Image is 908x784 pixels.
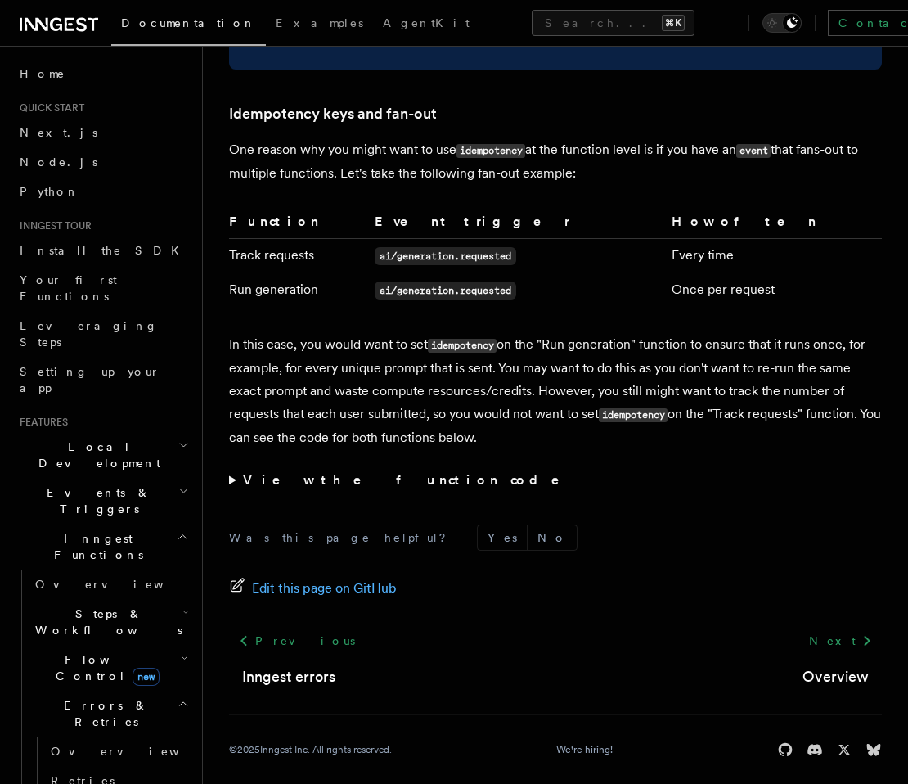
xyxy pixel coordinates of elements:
button: Steps & Workflows [29,599,192,645]
a: Previous [229,626,364,656]
summary: View the function code [229,469,882,492]
code: event [736,144,771,158]
code: ai/generation.requested [375,247,516,265]
th: Function [229,211,368,239]
span: new [133,668,160,686]
span: Inngest Functions [13,530,177,563]
span: Leveraging Steps [20,319,158,349]
div: © 2025 Inngest Inc. All rights reserved. [229,743,392,756]
a: Your first Functions [13,265,192,311]
code: idempotency [599,408,668,422]
a: AgentKit [373,5,479,44]
td: Once per request [665,273,882,308]
a: Install the SDK [13,236,192,265]
code: idempotency [456,144,525,158]
button: Inngest Functions [13,524,192,570]
a: Setting up your app [13,357,192,403]
span: Features [13,416,68,429]
span: Quick start [13,101,84,115]
span: Your first Functions [20,273,117,303]
span: Steps & Workflows [29,606,182,638]
span: Overview [51,745,219,758]
button: Toggle dark mode [762,13,802,33]
button: No [528,525,577,550]
a: Next.js [13,118,192,147]
button: Local Development [13,432,192,478]
span: Home [20,65,65,82]
a: Overview [802,665,869,688]
p: In this case, you would want to set on the "Run generation" function to ensure that it runs once,... [229,333,882,449]
span: Local Development [13,439,178,471]
span: Node.js [20,155,97,169]
span: Overview [35,578,204,591]
a: Edit this page on GitHub [229,577,397,600]
span: Inngest tour [13,219,92,232]
p: One reason why you might want to use at the function level is if you have an that fans-out to mul... [229,138,882,185]
td: Every time [665,239,882,273]
span: Events & Triggers [13,484,178,517]
button: Events & Triggers [13,478,192,524]
a: Node.js [13,147,192,177]
kbd: ⌘K [662,15,685,31]
span: Next.js [20,126,97,139]
span: Python [20,185,79,198]
span: Documentation [121,16,256,29]
strong: View the function code [243,472,582,488]
a: Inngest errors [242,665,335,688]
span: Flow Control [29,651,180,684]
code: idempotency [428,339,497,353]
a: Python [13,177,192,206]
button: Search...⌘K [532,10,694,36]
span: Install the SDK [20,244,189,257]
a: Overview [29,570,192,599]
a: Documentation [111,5,266,46]
a: Next [799,626,882,656]
span: Examples [276,16,363,29]
a: Leveraging Steps [13,311,192,357]
span: Edit this page on GitHub [252,577,397,600]
button: Flow Controlnew [29,645,192,691]
button: Errors & Retries [29,691,192,737]
th: Event trigger [368,211,665,239]
a: Overview [44,737,192,766]
a: Home [13,59,192,88]
span: AgentKit [383,16,470,29]
p: Was this page helpful? [229,529,457,546]
span: Setting up your app [20,365,160,394]
code: ai/generation.requested [375,282,516,300]
td: Track requests [229,239,368,273]
a: Idempotency keys and fan-out [229,102,437,125]
span: Errors & Retries [29,697,178,730]
td: Run generation [229,273,368,308]
a: Examples [266,5,373,44]
button: Yes [478,525,527,550]
th: How often [665,211,882,239]
a: We're hiring! [556,743,613,756]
